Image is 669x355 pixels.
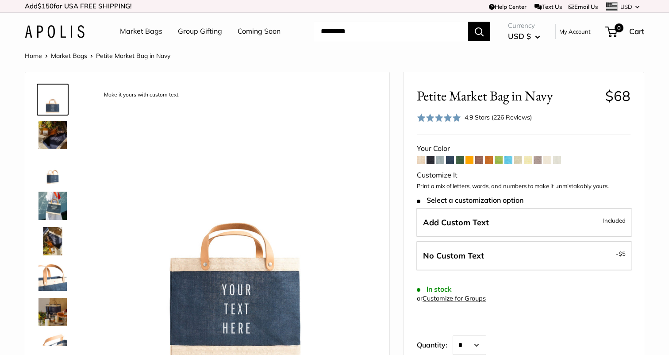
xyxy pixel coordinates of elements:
div: Make it yours with custom text. [100,89,184,101]
a: Market Bags [120,25,162,38]
a: description_Make it yours with custom text. [37,84,69,116]
img: Petite Market Bag in Navy [38,192,67,220]
a: Group Gifting [178,25,222,38]
a: Market Bags [51,52,87,60]
a: Home [25,52,42,60]
label: Quantity: [417,333,453,355]
span: Petite Market Bag in Navy [417,88,599,104]
a: 0 Cart [606,24,644,39]
a: Petite Market Bag in Navy [37,225,69,257]
a: My Account [559,26,591,37]
div: 4.9 Stars (226 Reviews) [417,111,532,124]
span: $68 [605,87,631,104]
span: Cart [629,27,644,36]
span: 0 [615,23,623,32]
span: $150 [38,2,54,10]
div: Your Color [417,142,631,155]
div: Customize It [417,169,631,182]
div: or [417,293,486,305]
p: Print a mix of letters, words, and numbers to make it unmistakably yours. [417,182,631,191]
span: - [616,248,626,259]
span: $5 [619,250,626,257]
a: Petite Market Bag in Navy [37,154,69,186]
span: Add Custom Text [423,217,489,228]
input: Search... [314,22,468,41]
a: Text Us [534,3,561,10]
a: Petite Market Bag in Navy [37,119,69,151]
span: Select a customization option [417,196,523,205]
a: Coming Soon [238,25,281,38]
button: USD $ [508,29,540,43]
img: Apolis [25,25,85,38]
button: Search [468,22,490,41]
span: No Custom Text [423,251,484,261]
a: description_Super soft and durable leather handles. [37,261,69,293]
a: Petite Market Bag in Navy [37,190,69,222]
img: Petite Market Bag in Navy [38,156,67,185]
a: Petite Market Bag in Navy [37,296,69,328]
a: Help Center [489,3,527,10]
div: 4.9 Stars (226 Reviews) [465,112,532,122]
span: USD [620,3,632,10]
img: description_Super soft and durable leather handles. [38,262,67,291]
a: Customize for Groups [423,294,486,302]
span: Included [603,215,626,226]
label: Leave Blank [416,241,632,270]
span: Petite Market Bag in Navy [96,52,170,60]
img: Petite Market Bag in Navy [38,121,67,149]
a: Email Us [569,3,598,10]
label: Add Custom Text [416,208,632,237]
span: Currency [508,19,540,32]
img: Petite Market Bag in Navy [38,227,67,255]
span: In stock [417,285,452,293]
img: Petite Market Bag in Navy [38,298,67,326]
nav: Breadcrumb [25,50,170,62]
img: description_Make it yours with custom text. [38,85,67,114]
span: USD $ [508,31,531,41]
